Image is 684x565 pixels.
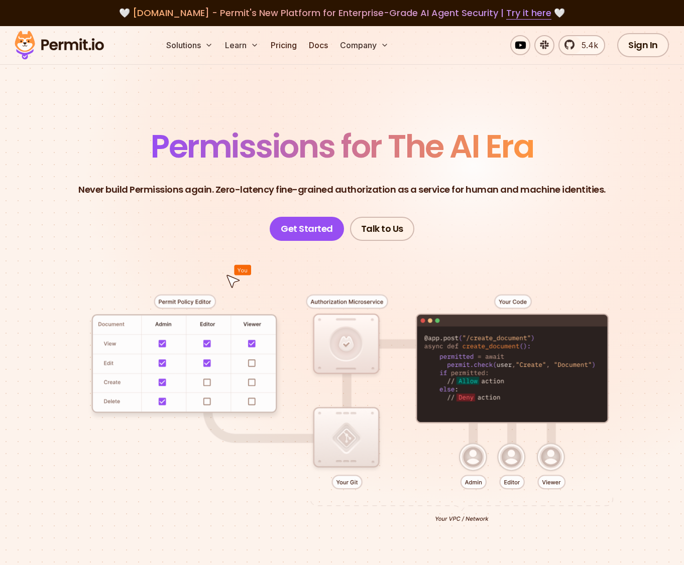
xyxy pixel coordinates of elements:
button: Learn [221,35,263,55]
span: Permissions for The AI Era [151,124,533,169]
span: 5.4k [576,39,598,51]
a: 5.4k [558,35,605,55]
a: Docs [305,35,332,55]
a: Pricing [267,35,301,55]
button: Solutions [162,35,217,55]
a: Get Started [270,217,344,241]
a: Talk to Us [350,217,414,241]
div: 🤍 🤍 [24,6,660,20]
a: Sign In [617,33,669,57]
p: Never build Permissions again. Zero-latency fine-grained authorization as a service for human and... [78,183,606,197]
span: [DOMAIN_NAME] - Permit's New Platform for Enterprise-Grade AI Agent Security | [133,7,551,19]
a: Try it here [506,7,551,20]
button: Company [336,35,393,55]
img: Permit logo [10,28,108,62]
